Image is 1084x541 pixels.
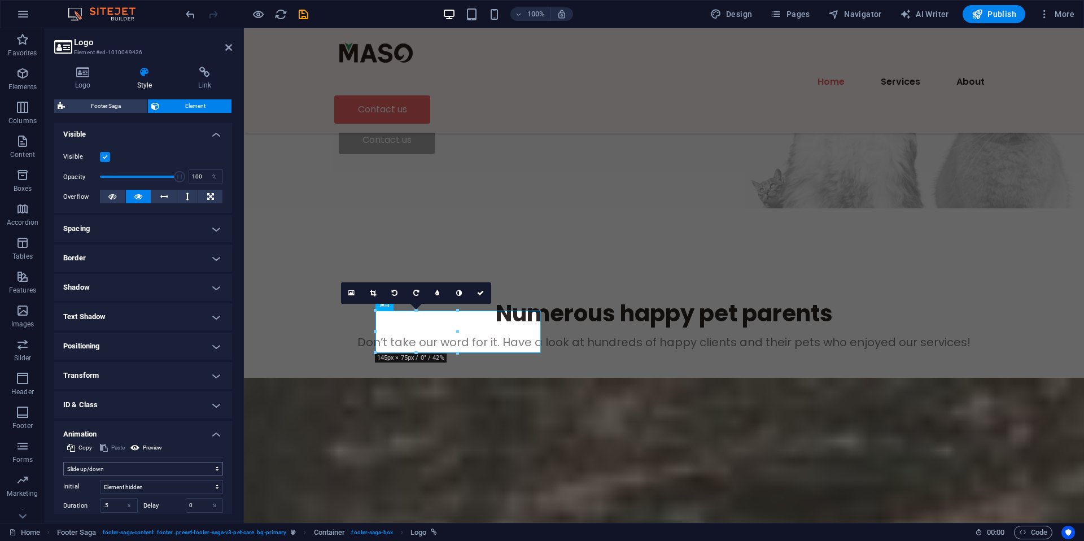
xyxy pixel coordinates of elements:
span: Click to select. Double-click to edit [57,526,97,539]
button: Footer Saga [54,99,147,113]
span: AI Writer [900,8,949,20]
span: Click to select. Double-click to edit [314,526,346,539]
i: On resize automatically adjust zoom level to fit chosen device. [557,9,567,19]
i: Save (Ctrl+S) [297,8,310,21]
p: Marketing [7,489,38,498]
button: More [1034,5,1079,23]
button: Copy [65,441,94,455]
p: Boxes [14,184,32,193]
button: Code [1014,526,1052,539]
span: Publish [972,8,1016,20]
span: Design [710,8,753,20]
p: Content [10,150,35,159]
p: Favorites [8,49,37,58]
button: undo [183,7,197,21]
button: Preview [129,441,164,455]
a: Confirm ( ⌘ ⏎ ) [470,282,491,304]
span: . footer-saga-content .footer .preset-footer-saga-v3-pet-care .bg-primary [101,526,287,539]
a: Rotate left 90° [384,282,405,304]
h4: Positioning [54,333,232,360]
i: Undo: Change image (Ctrl+Z) [184,8,197,21]
span: Code [1019,526,1047,539]
a: Greyscale [448,282,470,304]
img: Editor Logo [65,7,150,21]
span: Preview [143,441,162,455]
h4: Logo [54,67,116,90]
i: This element is a customizable preset [291,529,296,535]
p: Header [11,387,34,396]
h4: Animation [54,421,232,441]
label: Delay [143,503,186,509]
p: Tables [12,252,33,261]
span: . footer-saga-box [349,526,393,539]
button: Pages [766,5,814,23]
p: Images [11,320,34,329]
button: Element [148,99,232,113]
p: Features [9,286,36,295]
span: : [995,528,996,536]
button: AI Writer [895,5,954,23]
i: Reload page [274,8,287,21]
p: Forms [12,455,33,464]
p: Elements [8,82,37,91]
h6: Session time [975,526,1005,539]
a: Rotate right 90° [405,282,427,304]
h6: 100% [527,7,545,21]
span: Initial [63,483,80,490]
h3: Element #ed-1010049436 [74,47,209,58]
p: Columns [8,116,37,125]
button: Design [706,5,757,23]
h4: Spacing [54,215,232,242]
h4: ID & Class [54,391,232,418]
span: Click to select. Double-click to edit [410,526,426,539]
a: Blur [427,282,448,304]
h2: Logo [74,37,232,47]
a: Crop mode [362,282,384,304]
button: save [296,7,310,21]
button: Publish [963,5,1025,23]
h4: Style [116,67,178,90]
span: Navigator [828,8,882,20]
span: More [1039,8,1074,20]
a: Click to cancel selection. Double-click to open Pages [9,526,40,539]
button: Usercentrics [1061,526,1075,539]
button: Click here to leave preview mode and continue editing [251,7,265,21]
p: Footer [12,421,33,430]
label: Duration [63,503,100,509]
span: Copy [78,441,92,455]
button: Navigator [824,5,886,23]
span: 00 00 [987,526,1004,539]
h4: Transform [54,362,232,389]
label: Overflow [63,190,100,204]
button: reload [274,7,287,21]
h4: Link [177,67,232,90]
i: This element is linked [431,529,437,535]
a: Select files from the file manager, stock photos, or upload file(s) [341,282,362,304]
span: Pages [770,8,810,20]
span: Footer Saga [68,99,144,113]
h4: Shadow [54,274,232,301]
p: Accordion [7,218,38,227]
div: % [207,170,222,184]
h4: Visible [54,121,232,141]
h4: Border [54,245,232,272]
button: 100% [510,7,550,21]
nav: breadcrumb [57,526,438,539]
label: Visible [63,150,100,164]
h4: Text Shadow [54,303,232,330]
p: Slider [14,354,32,363]
label: Opacity [63,174,100,180]
span: Element [163,99,229,113]
div: Design (Ctrl+Alt+Y) [706,5,757,23]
